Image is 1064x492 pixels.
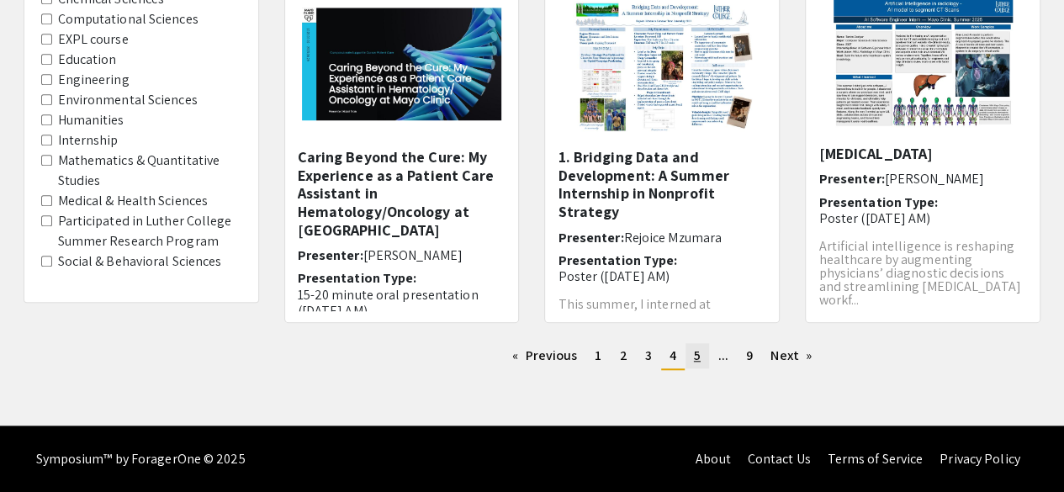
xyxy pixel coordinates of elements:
[623,229,722,246] span: Rejoice Mzumara
[284,343,1041,370] ul: Pagination
[298,148,506,239] h5: Caring Beyond the Cure: My Experience as a Patient Care Assistant in Hematology/Oncology at [GEOG...
[762,343,820,368] a: Next page
[818,126,1027,162] h5: 32. AI in AMU of [MEDICAL_DATA]
[696,450,731,468] a: About
[58,29,129,50] label: EXPL course
[58,50,117,70] label: Education
[718,347,728,364] span: ...
[884,170,983,188] span: [PERSON_NAME]
[747,450,810,468] a: Contact Us
[644,347,651,364] span: 3
[558,268,766,284] p: Poster ([DATE] AM)
[363,246,463,264] span: [PERSON_NAME]
[58,9,199,29] label: Computational Sciences
[827,450,923,468] a: Terms of Service
[818,171,1027,187] h6: Presenter:
[504,343,585,368] a: Previous page
[670,347,676,364] span: 4
[298,287,506,319] p: 15-20 minute oral presentation ([DATE] AM)
[940,450,1019,468] a: Privacy Policy
[58,130,119,151] label: Internship
[58,191,209,211] label: Medical & Health Sciences
[558,230,766,246] h6: Presenter:
[595,347,601,364] span: 1
[58,211,241,251] label: Participated in Luther College Summer Research Program
[619,347,627,364] span: 2
[818,240,1027,307] p: Artificial intelligence is reshaping healthcare by augmenting physicians’ diagnostic decisions an...
[558,251,677,269] span: Presentation Type:
[818,210,1027,226] p: Poster ([DATE] AM)
[694,347,701,364] span: 5
[818,193,938,211] span: Presentation Type:
[58,90,198,110] label: Environmental Sciences
[746,347,753,364] span: 9
[58,110,124,130] label: Humanities
[13,416,71,479] iframe: Chat
[558,298,766,392] p: This summer, I interned at [GEOGRAPHIC_DATA] and [GEOGRAPHIC_DATA] in [GEOGRAPHIC_DATA], [GEOGRAP...
[298,247,506,263] h6: Presenter:
[298,269,417,287] span: Presentation Type:
[58,151,241,191] label: Mathematics & Quantitative Studies
[58,251,222,272] label: Social & Behavioral Sciences
[58,70,130,90] label: Engineering
[558,148,766,220] h5: 1. Bridging Data and Development: A Summer Internship in Nonprofit Strategy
